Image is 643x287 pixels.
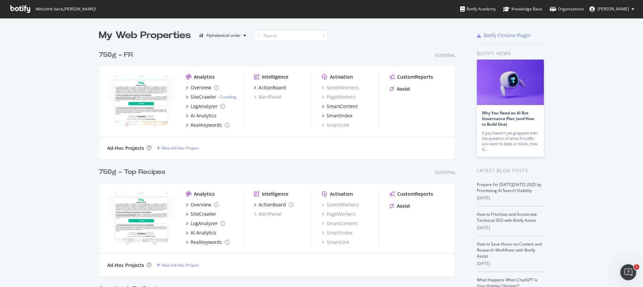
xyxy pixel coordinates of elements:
div: Organizations [550,6,584,12]
a: LogAnalyzer [186,103,225,110]
div: Knowledge Base [503,6,542,12]
div: ActionBoard [259,201,286,208]
div: ActionBoard [259,84,286,91]
img: 750g-TopRecipes.com [107,191,175,245]
a: SpeedWorkers [322,201,359,208]
div: Analytics [194,191,215,197]
a: ActionBoard [254,84,286,91]
a: SiteCrawler- Crawling [186,94,236,100]
div: SmartContent [327,103,358,110]
a: Assist [390,86,410,92]
div: SiteCrawler [191,94,216,100]
div: My Web Properties [99,29,191,42]
a: 750g - FR [99,50,136,60]
div: Ad-Hoc Projects [107,145,144,152]
a: Why You Need an AI Bot Governance Plan (and How to Build One) [482,110,534,127]
div: Analytics [194,74,215,80]
div: Botify Chrome Plugin [484,32,531,39]
div: SmartIndex [327,112,352,119]
a: SmartIndex [322,229,352,236]
a: How to Save Hours on Content and Research Workflows with Botify Assist [477,241,542,259]
div: [DATE] [477,225,544,231]
div: 750g - Top Recipes [99,167,165,177]
a: SiteCrawler [186,211,216,217]
div: 750g - FR [99,50,133,60]
a: AI Analytics [186,229,216,236]
div: Activation [330,191,353,197]
span: Welcome back, [PERSON_NAME] ! [35,6,96,12]
a: ActionBoard [254,201,293,208]
div: AI Analytics [191,229,216,236]
div: Intelligence [262,74,288,80]
div: Essential [435,170,455,175]
a: SmartLink [322,122,349,128]
a: CustomReports [390,74,433,80]
div: Botify news [477,50,544,57]
a: Assist [390,203,410,209]
div: Assist [397,203,410,209]
div: New Ad-Hoc Project [162,262,199,268]
a: AI Analytics [186,112,216,119]
div: If you haven’t yet grappled with the question of what AI traffic you want to keep or block, now is… [482,130,539,152]
a: RealKeywords [186,122,229,128]
iframe: Intercom live chat [620,264,636,280]
a: Botify Chrome Plugin [477,32,531,39]
a: SmartLink [322,239,349,246]
div: CustomReports [397,191,433,197]
div: RealKeywords [191,239,222,246]
a: 750g - Top Recipes [99,167,168,177]
div: AI Analytics [191,112,216,119]
div: CustomReports [397,74,433,80]
input: Search [254,30,328,41]
a: SmartIndex [322,112,352,119]
div: LogAnalyzer [191,220,218,227]
a: How to Prioritize and Accelerate Technical SEO with Botify Assist [477,211,537,223]
a: New Ad-Hoc Project [157,262,199,268]
span: Alexandre CRUZ [597,6,629,12]
a: SpeedWorkers [322,84,359,91]
div: Botify Academy [460,6,496,12]
a: PageWorkers [322,94,356,100]
a: SmartContent [322,220,358,227]
img: Why You Need an AI Bot Governance Plan (and How to Build One) [477,60,544,105]
div: [DATE] [477,195,544,201]
a: SmartContent [322,103,358,110]
div: Activation [330,74,353,80]
div: Overview [191,201,211,208]
div: SiteCrawler [191,211,216,217]
div: Intelligence [262,191,288,197]
button: Alphabetical order [196,30,249,41]
div: - [218,94,236,100]
div: New Ad-Hoc Project [162,145,199,151]
div: Overview [191,84,211,91]
div: Essential [435,53,455,58]
a: Overview [186,84,219,91]
a: AlertPanel [254,211,282,217]
a: CustomReports [390,191,433,197]
div: [DATE] [477,261,544,267]
div: Latest Blog Posts [477,167,544,174]
div: Assist [397,86,410,92]
div: Alphabetical order [206,33,241,37]
a: Prepare for [DATE][DATE] 2025 by Prioritizing AI Search Visibility [477,182,541,193]
a: AlertPanel [254,94,282,100]
a: PageWorkers [322,211,356,217]
a: Overview [186,201,219,208]
a: Crawling [220,94,236,100]
div: LogAnalyzer [191,103,218,110]
a: LogAnalyzer [186,220,225,227]
span: 1 [634,264,639,270]
a: RealKeywords [186,239,229,246]
img: www.750g.com [107,74,175,128]
div: RealKeywords [191,122,222,128]
div: Ad-Hoc Projects [107,262,144,269]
